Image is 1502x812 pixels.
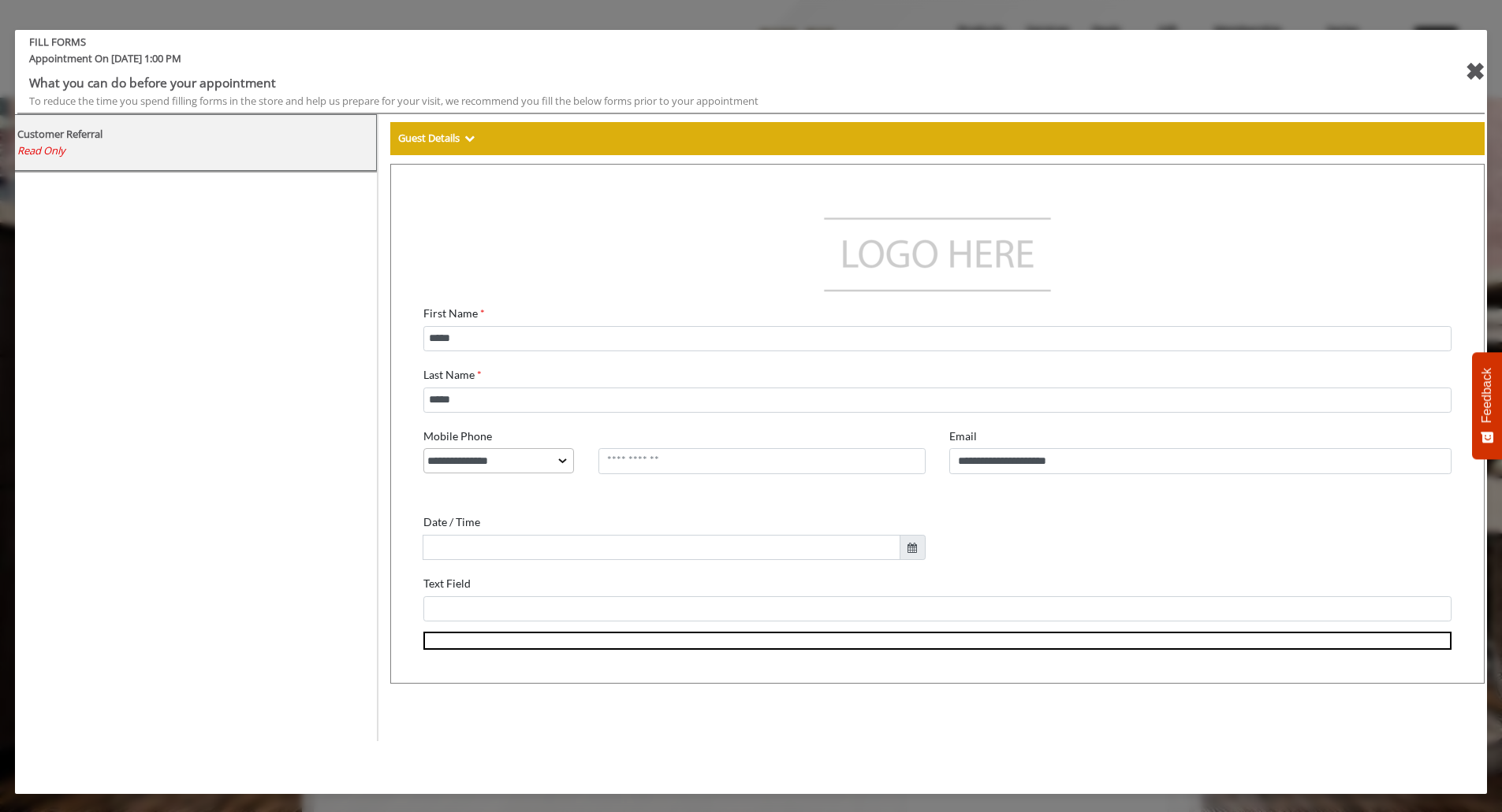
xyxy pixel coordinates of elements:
[17,50,1360,73] span: Appointment On [DATE] 1:00 PM
[390,164,1485,683] iframe: formsViewWeb
[21,395,69,421] label: Text Field
[1472,352,1502,459] button: Feedback - Show survey
[29,93,1348,109] div: To reduce the time you spend filling forms in the store and help us prepare for your visit, we re...
[17,34,1360,50] b: FILL FORMS
[29,74,276,91] b: What you can do before your appointment
[390,122,1485,155] div: Guest Details Show
[464,131,475,145] span: Show
[17,127,102,141] b: Customer Referral
[398,131,460,145] b: Guest Details
[17,143,65,158] span: Read Only
[1465,53,1485,91] div: close forms
[547,247,575,273] label: Email
[1480,368,1494,423] span: Feedback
